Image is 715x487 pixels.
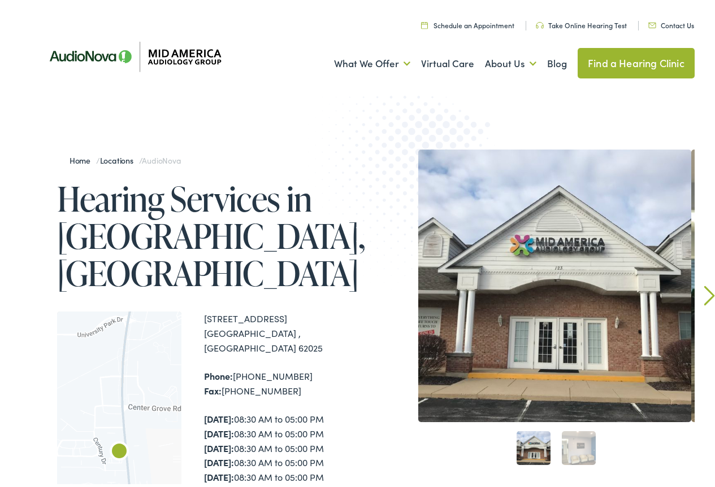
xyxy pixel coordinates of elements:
strong: [DATE]: [204,410,234,422]
a: What We Offer [334,40,410,82]
strong: Phone: [204,367,233,379]
img: utility icon [536,19,544,26]
a: Virtual Care [421,40,474,82]
a: Next [704,283,714,303]
h1: Hearing Services in [GEOGRAPHIC_DATA], [GEOGRAPHIC_DATA] [57,177,362,289]
span: / / [70,152,181,163]
div: AudioNova [106,436,133,463]
img: utility icon [421,19,428,26]
img: utility icon [648,20,656,25]
a: Blog [547,40,567,82]
div: [PHONE_NUMBER] [PHONE_NUMBER] [204,366,362,395]
strong: [DATE]: [204,468,234,480]
a: Locations [100,152,139,163]
a: Contact Us [648,17,694,27]
div: [STREET_ADDRESS] [GEOGRAPHIC_DATA] , [GEOGRAPHIC_DATA] 62025 [204,309,362,352]
a: Take Online Hearing Test [536,17,627,27]
strong: [DATE]: [204,453,234,466]
strong: [DATE]: [204,439,234,451]
a: Home [70,152,96,163]
a: 2 [562,428,596,462]
a: About Us [485,40,536,82]
strong: Fax: [204,381,222,394]
span: AudioNova [142,152,180,163]
a: Schedule an Appointment [421,17,514,27]
a: Find a Hearing Clinic [578,45,695,76]
a: 1 [517,428,551,462]
strong: [DATE]: [204,424,234,437]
